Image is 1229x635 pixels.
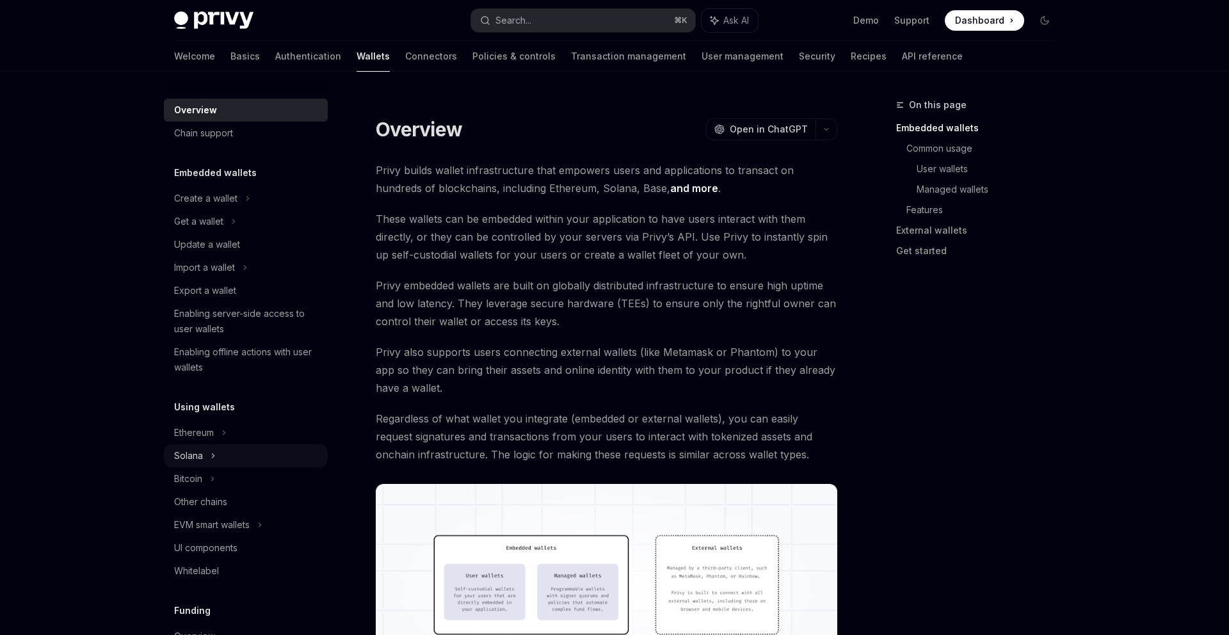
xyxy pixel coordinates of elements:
[376,118,462,141] h1: Overview
[723,14,749,27] span: Ask AI
[471,9,695,32] button: Search...⌘K
[164,341,328,379] a: Enabling offline actions with user wallets
[174,165,257,181] h5: Embedded wallets
[174,344,320,375] div: Enabling offline actions with user wallets
[376,210,837,264] span: These wallets can be embedded within your application to have users interact with them directly, ...
[174,102,217,118] div: Overview
[906,200,1065,220] a: Features
[472,41,556,72] a: Policies & controls
[164,279,328,302] a: Export a wallet
[405,41,457,72] a: Connectors
[896,220,1065,241] a: External wallets
[174,471,202,486] div: Bitcoin
[174,12,253,29] img: dark logo
[670,182,718,195] a: and more
[955,14,1004,27] span: Dashboard
[853,14,879,27] a: Demo
[164,536,328,559] a: UI components
[917,179,1065,200] a: Managed wallets
[164,490,328,513] a: Other chains
[164,233,328,256] a: Update a wallet
[894,14,929,27] a: Support
[174,540,237,556] div: UI components
[909,97,967,113] span: On this page
[174,603,211,618] h5: Funding
[275,41,341,72] a: Authentication
[174,517,250,533] div: EVM smart wallets
[174,563,219,579] div: Whitelabel
[851,41,887,72] a: Recipes
[730,123,808,136] span: Open in ChatGPT
[906,138,1065,159] a: Common usage
[174,399,235,415] h5: Using wallets
[174,41,215,72] a: Welcome
[376,161,837,197] span: Privy builds wallet infrastructure that empowers users and applications to transact on hundreds o...
[164,559,328,583] a: Whitelabel
[357,41,390,72] a: Wallets
[174,425,214,440] div: Ethereum
[174,494,227,510] div: Other chains
[799,41,835,72] a: Security
[495,13,531,28] div: Search...
[376,410,837,463] span: Regardless of what wallet you integrate (embedded or external wallets), you can easily request si...
[896,118,1065,138] a: Embedded wallets
[164,302,328,341] a: Enabling server-side access to user wallets
[174,237,240,252] div: Update a wallet
[674,15,687,26] span: ⌘ K
[230,41,260,72] a: Basics
[702,41,783,72] a: User management
[376,343,837,397] span: Privy also supports users connecting external wallets (like Metamask or Phantom) to your app so t...
[164,122,328,145] a: Chain support
[174,306,320,337] div: Enabling server-side access to user wallets
[902,41,963,72] a: API reference
[174,214,223,229] div: Get a wallet
[174,448,203,463] div: Solana
[174,260,235,275] div: Import a wallet
[702,9,758,32] button: Ask AI
[376,277,837,330] span: Privy embedded wallets are built on globally distributed infrastructure to ensure high uptime and...
[174,191,237,206] div: Create a wallet
[896,241,1065,261] a: Get started
[174,283,236,298] div: Export a wallet
[174,125,233,141] div: Chain support
[706,118,815,140] button: Open in ChatGPT
[164,99,328,122] a: Overview
[571,41,686,72] a: Transaction management
[945,10,1024,31] a: Dashboard
[1034,10,1055,31] button: Toggle dark mode
[917,159,1065,179] a: User wallets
